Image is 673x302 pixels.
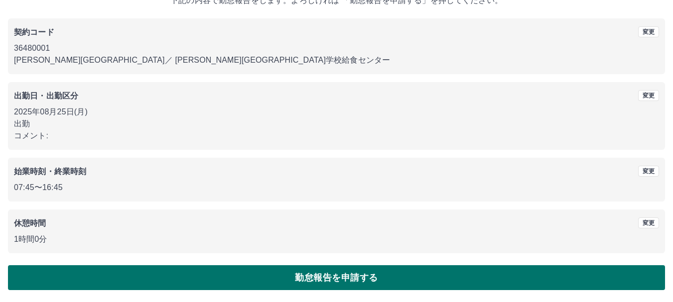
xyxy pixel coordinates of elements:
[14,54,659,66] p: [PERSON_NAME][GEOGRAPHIC_DATA] ／ [PERSON_NAME][GEOGRAPHIC_DATA]学校給食センター
[14,92,78,100] b: 出勤日・出勤区分
[638,217,659,228] button: 変更
[14,118,659,130] p: 出勤
[14,182,659,194] p: 07:45 〜 16:45
[638,90,659,101] button: 変更
[14,28,54,36] b: 契約コード
[14,42,659,54] p: 36480001
[14,233,659,245] p: 1時間0分
[638,166,659,177] button: 変更
[14,106,659,118] p: 2025年08月25日(月)
[14,219,46,227] b: 休憩時間
[14,167,86,176] b: 始業時刻・終業時刻
[8,265,665,290] button: 勤怠報告を申請する
[638,26,659,37] button: 変更
[14,130,659,142] p: コメント:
